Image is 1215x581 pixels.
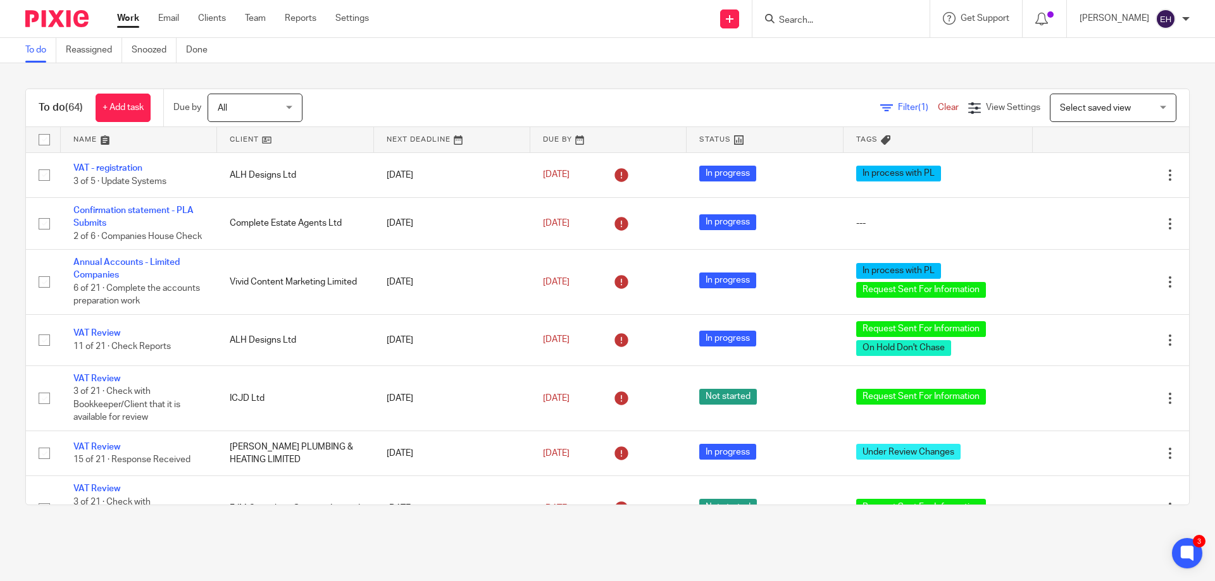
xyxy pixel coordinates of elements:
a: VAT Review [73,374,120,383]
span: [DATE] [543,504,570,513]
p: [PERSON_NAME] [1080,12,1149,25]
td: [DATE] [374,314,530,365]
span: Request Sent For Information [856,499,986,515]
span: 3 of 5 · Update Systems [73,177,166,186]
a: VAT Review [73,443,120,451]
a: Reassigned [66,38,122,63]
span: 15 of 21 · Response Received [73,455,190,464]
a: Done [186,38,217,63]
td: [DATE] [374,431,530,475]
span: Not started [699,499,757,515]
span: View Settings [986,103,1040,112]
span: In progress [699,272,756,288]
p: Due by [173,101,201,114]
span: [DATE] [543,171,570,180]
div: --- [856,217,1020,229]
div: 3 [1193,535,1206,547]
td: Vivid Content Marketing Limited [217,250,373,315]
a: To do [25,38,56,63]
span: All [218,104,227,113]
span: 2 of 6 · Companies House Check [73,232,202,241]
span: 11 of 21 · Check Reports [73,342,171,351]
td: ICJD Ltd [217,365,373,431]
img: svg%3E [1156,9,1176,29]
td: [DATE] [374,250,530,315]
span: [DATE] [543,449,570,458]
a: Snoozed [132,38,177,63]
a: VAT - registration [73,164,142,173]
a: Clients [198,12,226,25]
a: VAT Review [73,329,120,338]
span: Request Sent For Information [856,282,986,298]
td: FJM Consulting Services Limited [217,476,373,541]
a: Settings [335,12,369,25]
a: VAT Review [73,484,120,493]
td: [DATE] [374,197,530,249]
a: Confirmation statement - PLA Submits [73,206,194,228]
span: [DATE] [543,219,570,228]
h1: To do [39,101,83,114]
span: Filter [898,103,938,112]
span: Select saved view [1060,104,1131,113]
span: [DATE] [543,336,570,345]
input: Search [778,15,892,27]
td: [DATE] [374,365,530,431]
td: Complete Estate Agents Ltd [217,197,373,249]
span: In progress [699,214,756,230]
span: Get Support [961,14,1009,23]
span: In progress [699,166,756,181]
span: 6 of 21 · Complete the accounts preparation work [73,284,200,306]
span: On Hold Don't Chase [856,340,951,356]
span: In process with PL [856,166,941,181]
a: Reports [285,12,316,25]
span: Tags [856,136,878,143]
a: Email [158,12,179,25]
a: Work [117,12,139,25]
span: (1) [918,103,928,112]
span: Under Review Changes [856,444,961,460]
td: [DATE] [374,152,530,197]
span: In process with PL [856,263,941,279]
span: 3 of 21 · Check with Bookkeeper/Client that it is available for review [73,387,180,422]
span: [DATE] [543,278,570,286]
a: Annual Accounts - Limited Companies [73,258,180,279]
span: Request Sent For Information [856,389,986,405]
span: [DATE] [543,394,570,403]
span: 3 of 21 · Check with Bookkeeper/Client that it is available for review [73,498,180,532]
span: In progress [699,331,756,346]
a: Clear [938,103,959,112]
span: In progress [699,444,756,460]
a: Team [245,12,266,25]
span: Not started [699,389,757,405]
td: [PERSON_NAME] PLUMBING & HEATING LIMITED [217,431,373,475]
span: Request Sent For Information [856,321,986,337]
span: (64) [65,102,83,113]
a: + Add task [96,94,151,122]
td: ALH Designs Ltd [217,152,373,197]
td: ALH Designs Ltd [217,314,373,365]
img: Pixie [25,10,89,27]
td: [DATE] [374,476,530,541]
